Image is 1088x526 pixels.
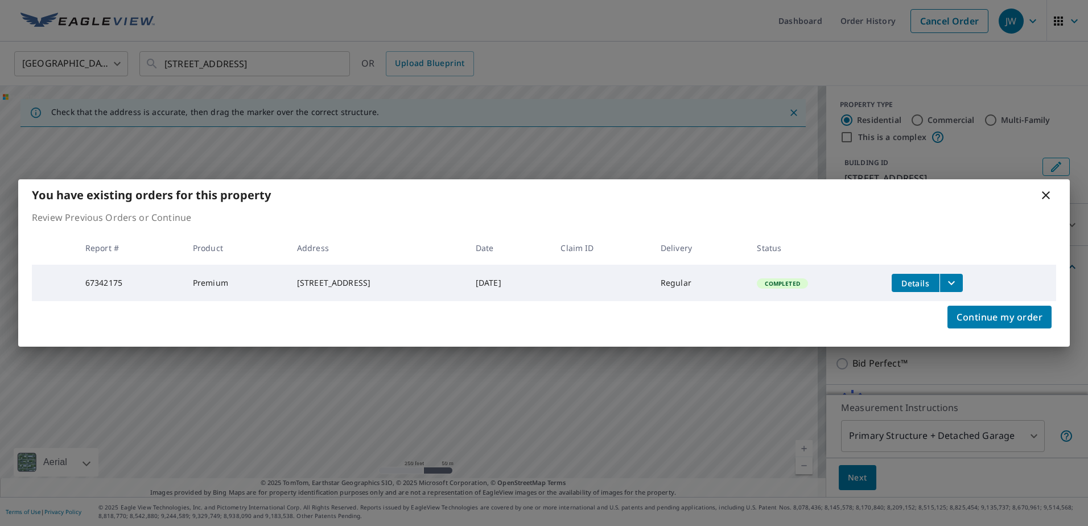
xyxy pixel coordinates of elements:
span: Completed [758,280,806,287]
th: Product [184,231,288,265]
th: Status [748,231,882,265]
th: Date [467,231,552,265]
th: Address [288,231,467,265]
span: Details [899,278,933,289]
p: Review Previous Orders or Continue [32,211,1056,224]
td: Regular [652,265,748,301]
td: Premium [184,265,288,301]
th: Delivery [652,231,748,265]
span: Continue my order [957,309,1042,325]
b: You have existing orders for this property [32,187,271,203]
td: 67342175 [76,265,184,301]
button: filesDropdownBtn-67342175 [939,274,963,292]
button: Continue my order [947,306,1052,328]
th: Claim ID [551,231,651,265]
td: [DATE] [467,265,552,301]
button: detailsBtn-67342175 [892,274,939,292]
th: Report # [76,231,184,265]
div: [STREET_ADDRESS] [297,277,458,289]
